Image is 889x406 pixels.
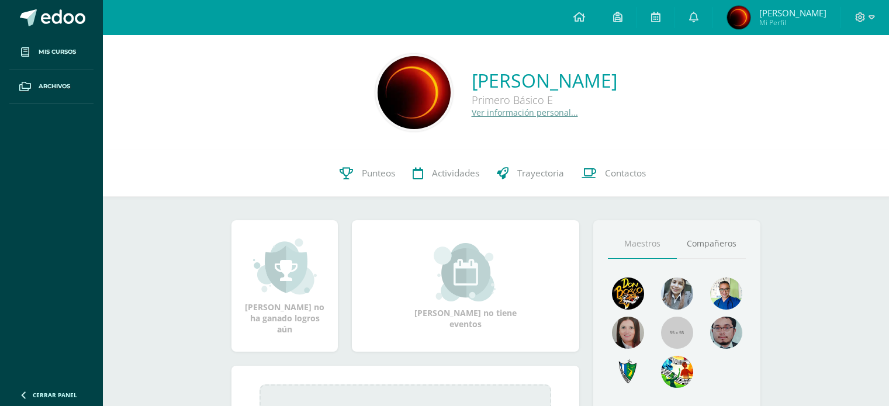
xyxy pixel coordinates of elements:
[472,107,578,118] a: Ver información personal...
[33,391,77,399] span: Cerrar panel
[759,7,826,19] span: [PERSON_NAME]
[517,167,564,179] span: Trayectoria
[243,237,326,335] div: [PERSON_NAME] no ha ganado logros aún
[710,277,742,310] img: 10741f48bcca31577cbcd80b61dad2f3.png
[612,277,644,310] img: 29fc2a48271e3f3676cb2cb292ff2552.png
[612,317,644,349] img: 67c3d6f6ad1c930a517675cdc903f95f.png
[434,243,497,301] img: event_small.png
[661,356,693,388] img: a43eca2235894a1cc1b3d6ce2f11d98a.png
[404,150,488,197] a: Actividades
[710,317,742,349] img: d0e54f245e8330cebada5b5b95708334.png
[39,82,70,91] span: Archivos
[407,243,524,329] div: [PERSON_NAME] no tiene eventos
[9,70,94,104] a: Archivos
[661,317,693,349] img: 55x55
[605,167,646,179] span: Contactos
[573,150,655,197] a: Contactos
[331,150,404,197] a: Punteos
[759,18,826,27] span: Mi Perfil
[432,167,479,179] span: Actividades
[9,35,94,70] a: Mis cursos
[472,93,617,107] div: Primero Básico E
[472,68,617,93] a: [PERSON_NAME]
[378,56,451,129] img: 8c759790ae34c288d851faeae75dd4b6.png
[39,47,76,57] span: Mis cursos
[488,150,573,197] a: Trayectoria
[612,356,644,388] img: 7cab5f6743d087d6deff47ee2e57ce0d.png
[253,237,317,296] img: achievement_small.png
[608,229,677,259] a: Maestros
[727,6,750,29] img: 356f35e1342121e0f3f79114633ea786.png
[362,167,395,179] span: Punteos
[661,277,693,310] img: 45bd7986b8947ad7e5894cbc9b781108.png
[677,229,746,259] a: Compañeros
